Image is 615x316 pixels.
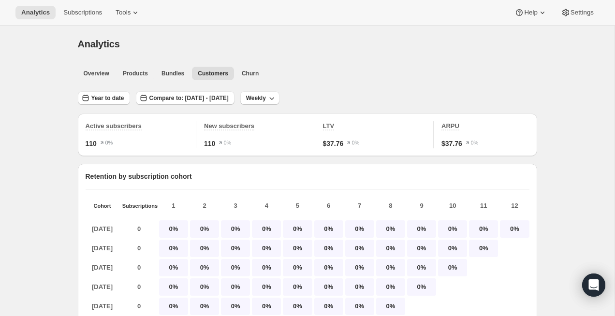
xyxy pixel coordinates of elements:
[122,278,156,296] p: 0
[438,201,467,211] p: 10
[240,91,279,105] button: Weekly
[136,91,234,105] button: Compare to: [DATE] - [DATE]
[122,298,156,315] p: 0
[500,201,529,211] p: 12
[407,278,436,296] p: 0%
[123,70,148,77] span: Products
[190,278,219,296] p: 0%
[198,70,228,77] span: Customers
[122,203,156,209] p: Subscriptions
[438,259,467,276] p: 0%
[407,220,436,238] p: 0%
[407,201,436,211] p: 9
[86,220,119,238] p: [DATE]
[78,91,130,105] button: Year to date
[221,298,250,315] p: 0%
[438,240,467,257] p: 0%
[190,298,219,315] p: 0%
[122,220,156,238] p: 0
[159,201,188,211] p: 1
[86,278,119,296] p: [DATE]
[86,122,142,129] span: Active subscribers
[204,122,254,129] span: New subscribers
[283,278,312,296] p: 0%
[376,201,405,211] p: 8
[86,203,119,209] p: Cohort
[84,70,109,77] span: Overview
[91,94,124,102] span: Year to date
[86,240,119,257] p: [DATE]
[242,70,259,77] span: Churn
[252,278,281,296] p: 0%
[283,259,312,276] p: 0%
[352,140,360,146] text: 0%
[470,140,478,146] text: 0%
[221,259,250,276] p: 0%
[252,201,281,211] p: 4
[283,298,312,315] p: 0%
[149,94,229,102] span: Compare to: [DATE] - [DATE]
[252,298,281,315] p: 0%
[159,298,188,315] p: 0%
[15,6,56,19] button: Analytics
[246,94,266,102] span: Weekly
[161,70,184,77] span: Bundles
[252,240,281,257] p: 0%
[122,259,156,276] p: 0
[407,259,436,276] p: 0%
[524,9,537,16] span: Help
[63,9,102,16] span: Subscriptions
[86,172,529,181] p: Retention by subscription cohort
[283,220,312,238] p: 0%
[376,278,405,296] p: 0%
[376,298,405,315] p: 0%
[224,140,232,146] text: 0%
[469,240,498,257] p: 0%
[407,240,436,257] p: 0%
[252,220,281,238] p: 0%
[571,9,594,16] span: Settings
[283,240,312,257] p: 0%
[190,201,219,211] p: 2
[221,201,250,211] p: 3
[252,259,281,276] p: 0%
[376,220,405,238] p: 0%
[314,298,343,315] p: 0%
[376,259,405,276] p: 0%
[314,201,343,211] p: 6
[122,240,156,257] p: 0
[116,9,131,16] span: Tools
[86,298,119,315] p: [DATE]
[159,278,188,296] p: 0%
[323,122,335,129] span: LTV
[345,278,374,296] p: 0%
[190,259,219,276] p: 0%
[221,240,250,257] p: 0%
[555,6,600,19] button: Settings
[204,139,215,148] span: 110
[159,259,188,276] p: 0%
[110,6,146,19] button: Tools
[469,201,498,211] p: 11
[441,139,462,148] span: $37.76
[190,220,219,238] p: 0%
[86,259,119,276] p: [DATE]
[582,273,605,297] div: Open Intercom Messenger
[441,122,459,129] span: ARPU
[438,220,467,238] p: 0%
[314,278,343,296] p: 0%
[509,6,553,19] button: Help
[78,39,120,49] span: Analytics
[469,220,498,238] p: 0%
[345,220,374,238] p: 0%
[221,278,250,296] p: 0%
[221,220,250,238] p: 0%
[345,240,374,257] p: 0%
[314,259,343,276] p: 0%
[86,139,97,148] span: 110
[323,139,344,148] span: $37.76
[376,240,405,257] p: 0%
[283,201,312,211] p: 5
[159,240,188,257] p: 0%
[159,220,188,238] p: 0%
